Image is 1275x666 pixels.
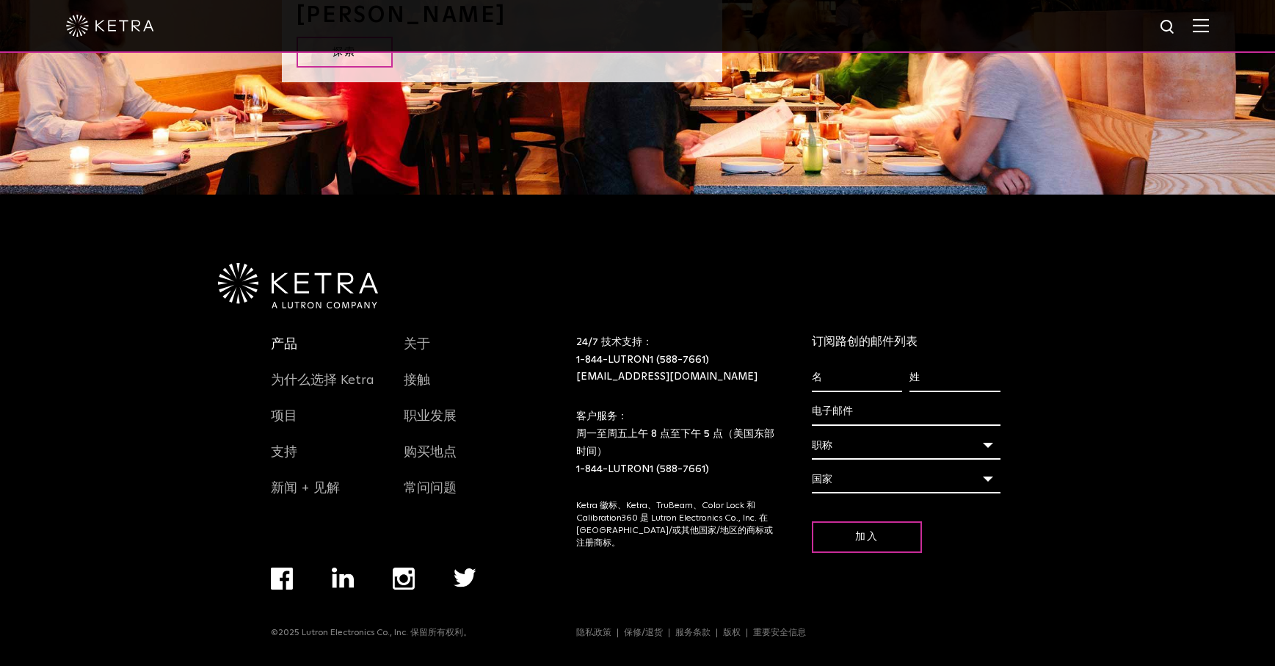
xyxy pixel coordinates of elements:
[404,446,457,459] font: 购买地点
[576,429,774,457] font: 周一至周五上午 8 点至下午 5 点（美国东部时间）
[404,410,457,423] font: 职业发展
[271,410,297,423] font: 项目
[271,374,374,387] font: 为什么选择 Ketra
[576,411,628,421] font: 客户服务：
[576,355,709,365] a: 1-844-LUTRON1 (588-7661)
[909,364,1000,392] input: 姓
[576,372,758,382] a: [EMAIL_ADDRESS][DOMAIN_NAME]
[812,364,902,392] input: 名
[624,629,663,637] font: 保修/退货
[404,482,457,495] font: 常问问题
[66,15,154,37] img: ketra-logo-2019-白色
[723,629,741,637] font: 版权
[1193,18,1209,32] img: Hamburger%20Nav.svg
[271,482,340,495] font: 新闻 + 见解
[812,521,922,553] input: 加入
[393,568,415,590] img: Instagram
[576,337,653,347] font: 24/7 技术支持：
[271,334,382,514] div: 导航菜单
[271,629,472,637] font: ©2025 Lutron Electronics Co., Inc. 保留所有权利。
[576,502,773,547] font: Ketra 徽标、Ketra、TruBeam、Color Lock 和 Calibration360 是 Lutron Electronics Co., Inc. 在[GEOGRAPHIC_DA...
[404,334,515,514] div: 导航菜单
[1159,18,1177,37] img: 搜索图标
[271,568,293,590] img: Facebook
[812,474,832,485] font: 国家
[454,568,476,587] img: 叽叽喳喳
[753,629,806,637] font: 重要安全信息
[404,374,430,387] font: 接触
[271,338,297,351] font: 产品
[812,336,918,347] font: 订阅路创的邮件列表
[332,568,355,588] img: 领英
[812,441,832,451] font: 职称
[576,626,1004,639] div: 导航菜单
[218,263,378,308] img: Ketra-aLutronCo_White_RGB
[675,629,711,637] font: 服务条款
[271,568,515,626] div: 导航菜单
[271,446,297,459] font: 支持
[576,629,611,637] font: 隐私政策
[576,464,709,474] a: 1-844-LUTRON1 (588-7661)
[812,398,1000,426] input: 电子邮件
[404,338,430,351] font: 关于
